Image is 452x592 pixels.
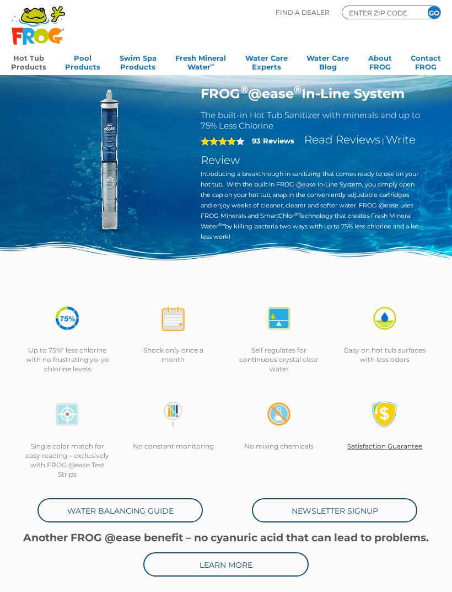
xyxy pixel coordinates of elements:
span: 4 [201,137,236,146]
a: Water Balancing Guide [37,498,203,522]
img: icon-atease-75percent-less [54,305,80,332]
p: Self regulates for continuous crystal clear water [237,345,321,374]
img: inline-system.png [31,86,184,239]
a: AboutFROG [368,50,392,72]
h1: Another FROG @ease benefit – no cyanuric acid that can lead to problems. [14,532,438,544]
p: Introducing a breakthrough in sanitizing that comes ready to use on your hot tub. With the built ... [201,169,422,242]
a: PoolProducts [65,50,100,72]
a: Water CareBlog [306,50,349,72]
h2: The built-in Hot Tub Sanitizer with minerals and up to 75% Less Chlorine [201,110,422,131]
p: Shock only once a month [131,345,215,364]
p: Find A Dealer [276,6,330,19]
sup: ∞ [211,62,214,68]
sup: ® [294,84,302,96]
img: icon-atease-color-match [54,401,80,428]
img: icon-atease-easy-on [372,305,398,332]
a: Water CareExperts [245,50,288,72]
strong: 93 Reviews [252,136,294,145]
p: No constant monitoring [131,441,215,451]
sup: ® [240,84,248,96]
a: ContactFROG [411,50,441,72]
a: Read Reviews [304,133,380,146]
a: Hot TubProducts [11,50,46,72]
span: | [382,137,384,145]
a: Fresh MineralWater∞ [175,50,226,72]
p: No mixing chemicals [237,441,321,451]
sup: ®∞ [218,222,225,227]
p: Easy on hot tub surfaces with less odors [343,345,427,364]
img: Satisfaction Guarantee Icon [372,401,398,428]
a: Newsletter Signup [252,498,417,522]
a: Satisfaction Guarantee [347,442,422,450]
input: Zip Code Form [348,8,414,18]
h1: FROG @ease In-Line System [201,86,422,102]
p: Up to 75%* less chlorine with no frustrating yo-yo chlorine levels [25,345,109,374]
img: no-mixing1 [266,401,292,428]
img: icon-atease-self-regulates [266,305,292,332]
img: no-constant-monitoring1 [160,401,186,428]
img: icon-atease-shock-once [160,305,186,332]
a: Learn More [143,552,309,577]
p: Single color match for easy reading – exclusively with FROG @ease Test Strips [25,441,109,479]
a: Swim SpaProducts [120,50,157,72]
sup: ® [294,211,298,217]
input: GO [428,6,440,19]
